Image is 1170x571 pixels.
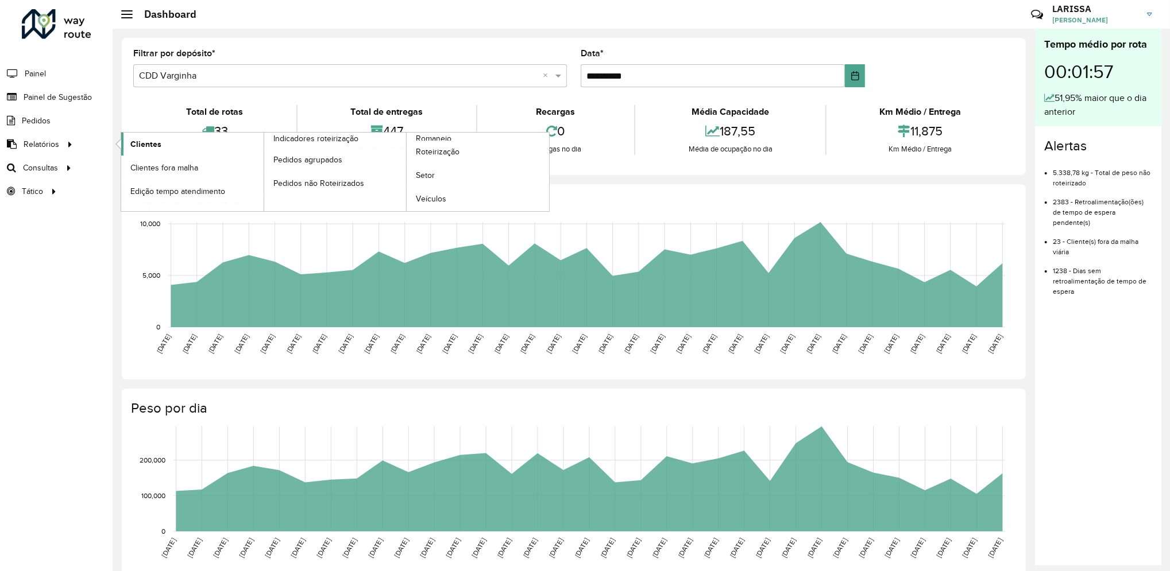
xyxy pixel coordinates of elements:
[1053,257,1152,297] li: 1238 - Dias sem retroalimentação de tempo de espera
[136,105,294,119] div: Total de rotas
[857,333,874,355] text: [DATE]
[315,537,332,559] text: [DATE]
[24,91,92,103] span: Painel de Sugestão
[909,333,925,355] text: [DATE]
[133,46,215,60] label: Filtrar por depósito
[23,162,58,174] span: Consultas
[207,333,223,355] text: [DATE]
[136,119,294,143] div: 33
[186,537,203,559] text: [DATE]
[599,537,616,559] text: [DATE]
[727,333,743,355] text: [DATE]
[1044,52,1152,91] div: 00:01:57
[259,333,276,355] text: [DATE]
[142,271,160,279] text: 5,000
[754,537,771,559] text: [DATE]
[987,537,1003,559] text: [DATE]
[264,537,280,559] text: [DATE]
[467,333,484,355] text: [DATE]
[341,537,358,559] text: [DATE]
[273,177,364,189] span: Pedidos não Roteirizados
[519,333,535,355] text: [DATE]
[141,492,165,499] text: 100,000
[238,537,254,559] text: [DATE]
[1025,2,1049,27] a: Contato Rápido
[181,333,198,355] text: [DATE]
[212,537,229,559] text: [DATE]
[130,138,161,150] span: Clientes
[987,333,1003,355] text: [DATE]
[548,537,565,559] text: [DATE]
[496,537,513,559] text: [DATE]
[623,333,639,355] text: [DATE]
[545,333,562,355] text: [DATE]
[702,537,719,559] text: [DATE]
[419,537,435,559] text: [DATE]
[701,333,717,355] text: [DATE]
[651,537,667,559] text: [DATE]
[677,537,693,559] text: [DATE]
[543,69,553,83] span: Clear all
[935,333,951,355] text: [DATE]
[935,537,952,559] text: [DATE]
[883,333,899,355] text: [DATE]
[480,143,632,155] div: Recargas no dia
[416,146,459,158] span: Roteirização
[416,193,446,205] span: Veículos
[367,537,384,559] text: [DATE]
[1052,3,1138,14] h3: LARISSA
[625,537,642,559] text: [DATE]
[393,537,410,559] text: [DATE]
[130,162,198,174] span: Clientes fora malha
[130,185,225,197] span: Edição tempo atendimento
[389,333,406,355] text: [DATE]
[638,143,823,155] div: Média de ocupação no dia
[121,133,264,156] a: Clientes
[1053,228,1152,257] li: 23 - Cliente(s) fora da malha viária
[675,333,692,355] text: [DATE]
[845,64,865,87] button: Choose Date
[300,119,473,143] div: 447
[233,333,250,355] text: [DATE]
[121,180,264,203] a: Edição tempo atendimento
[407,188,549,211] a: Veículos
[131,400,1014,417] h4: Peso por dia
[480,119,632,143] div: 0
[573,537,590,559] text: [DATE]
[909,537,926,559] text: [DATE]
[522,537,539,559] text: [DATE]
[829,143,1011,155] div: Km Médio / Entrega
[753,333,770,355] text: [DATE]
[160,537,177,559] text: [DATE]
[1052,15,1138,25] span: [PERSON_NAME]
[140,220,160,227] text: 10,000
[156,323,160,331] text: 0
[273,154,342,166] span: Pedidos agrupados
[858,537,874,559] text: [DATE]
[805,333,821,355] text: [DATE]
[780,537,797,559] text: [DATE]
[264,148,407,171] a: Pedidos agrupados
[597,333,613,355] text: [DATE]
[445,537,461,559] text: [DATE]
[285,333,302,355] text: [DATE]
[264,133,550,211] a: Romaneio
[806,537,823,559] text: [DATE]
[415,333,431,355] text: [DATE]
[25,68,46,80] span: Painel
[140,456,165,464] text: 200,000
[1044,91,1152,119] div: 51,95% maior que o dia anterior
[24,138,59,150] span: Relatórios
[121,156,264,179] a: Clientes fora malha
[161,527,165,535] text: 0
[155,333,172,355] text: [DATE]
[480,105,632,119] div: Recargas
[1053,159,1152,188] li: 5.338,78 kg - Total de peso não roteirizado
[1044,138,1152,154] h4: Alertas
[311,333,327,355] text: [DATE]
[289,537,306,559] text: [DATE]
[131,196,1014,212] h4: Capacidade por dia
[779,333,796,355] text: [DATE]
[832,537,848,559] text: [DATE]
[638,119,823,143] div: 187,55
